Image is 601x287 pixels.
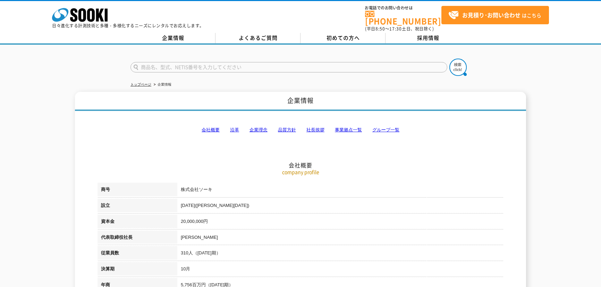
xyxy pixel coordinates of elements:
td: [DATE]([PERSON_NAME][DATE]) [177,199,503,215]
a: お見積り･お問い合わせはこちら [441,6,549,24]
a: 事業拠点一覧 [335,127,362,132]
th: 代表取締役社長 [98,231,177,246]
a: 採用情報 [386,33,471,43]
td: 株式会社ソーキ [177,183,503,199]
img: btn_search.png [449,59,467,76]
a: 社長挨拶 [306,127,324,132]
td: [PERSON_NAME] [177,231,503,246]
a: 初めての方へ [300,33,386,43]
a: グループ一覧 [372,127,399,132]
input: 商品名、型式、NETIS番号を入力してください [130,62,447,72]
a: 企業情報 [130,33,215,43]
h1: 企業情報 [75,92,526,111]
th: 設立 [98,199,177,215]
h2: 会社概要 [98,92,503,169]
a: 沿革 [230,127,239,132]
span: はこちら [448,10,541,20]
a: 企業理念 [249,127,268,132]
li: 企業情報 [152,81,171,88]
th: 商号 [98,183,177,199]
a: よくあるご質問 [215,33,300,43]
span: (平日 ～ 土日、祝日除く) [365,26,434,32]
span: 8:50 [375,26,385,32]
a: [PHONE_NUMBER] [365,11,441,25]
span: 初めての方へ [327,34,360,42]
span: お電話でのお問い合わせは [365,6,441,10]
td: 20,000,000円 [177,215,503,231]
p: 日々進化する計測技術と多種・多様化するニーズにレンタルでお応えします。 [52,24,204,28]
span: 17:30 [389,26,402,32]
strong: お見積り･お問い合わせ [462,11,520,19]
td: 10月 [177,262,503,278]
td: 310人（[DATE]期） [177,246,503,262]
th: 資本金 [98,215,177,231]
a: トップページ [130,82,151,86]
p: company profile [98,168,503,176]
a: 品質方針 [278,127,296,132]
th: 決算期 [98,262,177,278]
th: 従業員数 [98,246,177,262]
a: 会社概要 [202,127,220,132]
